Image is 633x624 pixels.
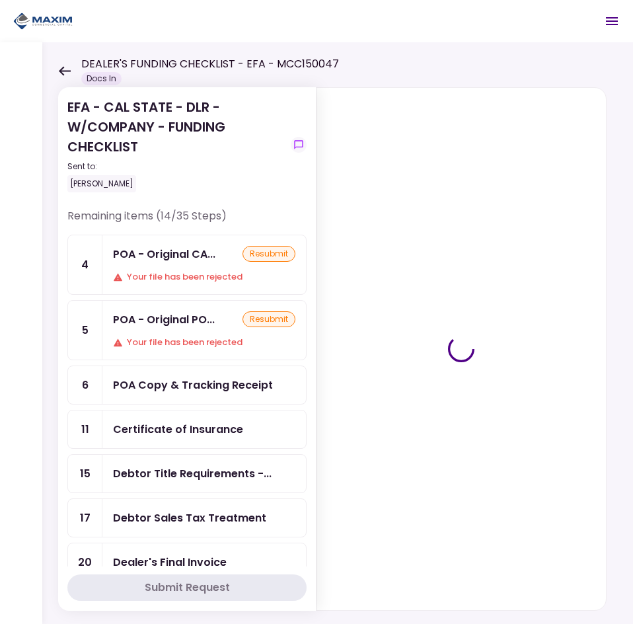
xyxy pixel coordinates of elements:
a: 20Dealer's Final Invoice [67,543,307,582]
div: Debtor Sales Tax Treatment [113,510,266,526]
div: 15 [68,455,102,492]
div: 4 [68,235,102,294]
div: Dealer's Final Invoice [113,554,227,570]
div: 17 [68,499,102,537]
div: resubmit [242,311,295,327]
a: 15Debtor Title Requirements - Proof of IRP or Exemption [67,454,307,493]
div: 5 [68,301,102,360]
div: EFA - CAL STATE - DLR - W/COMPANY - FUNDING CHECKLIST [67,97,285,192]
div: Remaining items (14/35 Steps) [67,208,307,235]
img: Partner icon [13,11,73,31]
a: 17Debtor Sales Tax Treatment [67,498,307,537]
div: POA - Original CA Reg260, Reg256, & Reg4008 [113,246,215,262]
button: Open menu [596,5,628,37]
div: Sent to: [67,161,285,173]
div: Your file has been rejected [113,336,295,349]
div: Your file has been rejected [113,270,295,284]
button: show-messages [291,137,307,153]
button: Submit Request [67,574,307,601]
div: 11 [68,410,102,448]
a: 11Certificate of Insurance [67,410,307,449]
h1: DEALER'S FUNDING CHECKLIST - EFA - MCC150047 [81,56,339,72]
div: 6 [68,366,102,404]
div: Debtor Title Requirements - Proof of IRP or Exemption [113,465,272,482]
a: 4POA - Original CA Reg260, Reg256, & Reg4008resubmitYour file has been rejected [67,235,307,295]
div: POA - Original POA (not CA or GA) [113,311,215,328]
a: 5POA - Original POA (not CA or GA)resubmitYour file has been rejected [67,300,307,360]
div: Certificate of Insurance [113,421,243,438]
div: resubmit [242,246,295,262]
div: 20 [68,543,102,581]
div: Submit Request [145,580,230,596]
div: POA Copy & Tracking Receipt [113,377,273,393]
a: 6POA Copy & Tracking Receipt [67,366,307,405]
div: Docs In [81,72,122,85]
div: [PERSON_NAME] [67,175,136,192]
